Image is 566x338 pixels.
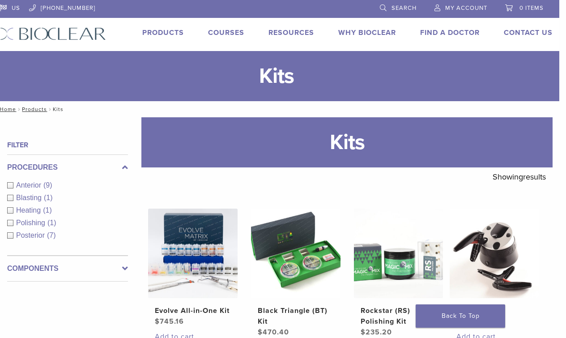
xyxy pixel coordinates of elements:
[43,206,52,214] span: (1)
[354,209,443,338] a: Rockstar (RS) Polishing KitRockstar (RS) Polishing Kit $235.20
[450,209,539,298] img: HeatSync Kit
[16,181,43,189] span: Anterior
[155,305,231,316] h2: Evolve All-in-One Kit
[47,219,56,227] span: (1)
[258,305,334,327] h2: Black Triangle (BT) Kit
[445,4,487,12] span: My Account
[258,328,263,337] span: $
[155,317,184,326] bdi: 745.16
[16,206,43,214] span: Heating
[16,107,22,111] span: /
[338,28,396,37] a: Why Bioclear
[361,328,366,337] span: $
[22,106,47,112] a: Products
[519,4,544,12] span: 0 items
[7,162,128,173] label: Procedures
[354,209,443,298] img: Rockstar (RS) Polishing Kit
[493,167,546,186] p: Showing results
[251,209,340,338] a: Black Triangle (BT) KitBlack Triangle (BT) Kit $470.40
[16,231,47,239] span: Posterior
[44,194,53,201] span: (1)
[148,209,238,327] a: Evolve All-in-One KitEvolve All-in-One Kit $745.16
[208,28,244,37] a: Courses
[361,305,437,327] h2: Rockstar (RS) Polishing Kit
[392,4,417,12] span: Search
[416,304,505,328] a: Back To Top
[420,28,480,37] a: Find A Doctor
[258,328,289,337] bdi: 470.40
[155,317,160,326] span: $
[251,209,340,298] img: Black Triangle (BT) Kit
[43,181,52,189] span: (9)
[47,107,53,111] span: /
[141,117,553,167] h1: Kits
[7,263,128,274] label: Components
[504,28,553,37] a: Contact Us
[268,28,314,37] a: Resources
[450,209,539,327] a: HeatSync KitHeatSync Kit $1,041.70
[16,194,44,201] span: Blasting
[47,231,56,239] span: (7)
[142,28,184,37] a: Products
[16,219,47,227] span: Polishing
[148,209,238,298] img: Evolve All-in-One Kit
[361,328,392,337] bdi: 235.20
[7,140,128,150] h4: Filter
